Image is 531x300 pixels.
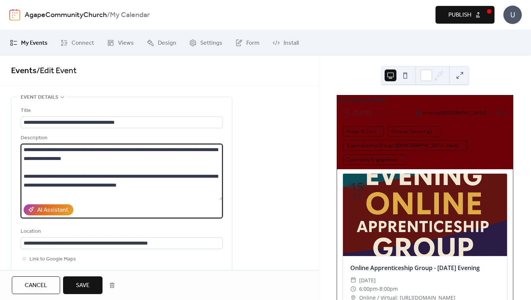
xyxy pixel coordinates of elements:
[55,33,100,53] a: Connect
[350,276,356,285] div: ​
[110,8,150,22] b: My Calendar
[101,33,139,53] a: Views
[337,95,513,104] div: Upcoming events
[63,276,103,294] button: Save
[24,204,73,215] button: AI Assistant
[4,33,53,53] a: My Events
[72,39,94,48] span: Connect
[21,39,48,48] span: My Events
[423,111,486,115] span: America/[GEOGRAPHIC_DATA]
[37,206,68,215] div: AI Assistant
[284,39,299,48] span: Install
[359,276,376,285] span: [DATE]
[352,194,361,199] div: Sep
[435,6,494,24] button: Publish
[11,63,37,79] a: Events
[379,284,398,293] span: 8:00pm
[378,284,379,293] span: -
[21,134,221,143] div: Description
[351,181,363,192] div: 15
[230,33,265,53] a: Form
[158,39,176,48] span: Design
[184,33,228,53] a: Settings
[141,33,182,53] a: Design
[448,11,471,20] span: Publish
[246,39,260,48] span: Form
[267,33,304,53] a: Install
[350,284,356,293] div: ​
[118,39,134,48] span: Views
[107,8,110,22] b: /
[25,281,47,290] span: Cancel
[25,8,107,22] a: AgapeCommunityChurch
[29,255,76,264] span: Link to Google Maps
[21,227,221,236] div: Location
[12,276,60,294] button: Cancel
[200,39,222,48] span: Settings
[37,63,77,79] span: / Edit Event
[76,281,90,290] span: Save
[343,263,507,272] div: Online Apprenticeship Group - [DATE] Evening
[21,93,58,102] span: Event details
[359,284,378,293] span: 6:00pm
[503,6,522,24] div: U
[9,9,20,21] img: logo
[21,106,221,115] div: Title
